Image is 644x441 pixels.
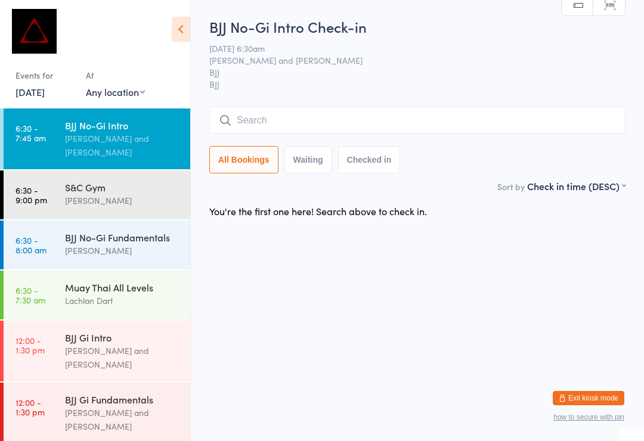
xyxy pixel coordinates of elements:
[65,231,180,244] div: BJJ No-Gi Fundamentals
[209,107,626,134] input: Search
[65,344,180,371] div: [PERSON_NAME] and [PERSON_NAME]
[4,321,190,381] a: 12:00 -1:30 pmBJJ Gi Intro[PERSON_NAME] and [PERSON_NAME]
[86,85,145,98] div: Any location
[65,294,180,308] div: Lachlan Dart
[284,146,332,173] button: Waiting
[65,119,180,132] div: BJJ No-Gi Intro
[209,204,427,218] div: You're the first one here! Search above to check in.
[4,220,190,269] a: 6:30 -8:00 amBJJ No-Gi Fundamentals[PERSON_NAME]
[209,146,278,173] button: All Bookings
[16,123,46,142] time: 6:30 - 7:45 am
[86,66,145,85] div: At
[65,393,180,406] div: BJJ Gi Fundamentals
[527,179,626,192] div: Check in time (DESC)
[65,281,180,294] div: Muay Thai All Levels
[16,85,45,98] a: [DATE]
[4,170,190,219] a: 6:30 -9:00 pmS&C Gym[PERSON_NAME]
[65,244,180,257] div: [PERSON_NAME]
[209,78,626,90] span: BJJ
[16,185,47,204] time: 6:30 - 9:00 pm
[65,406,180,433] div: [PERSON_NAME] and [PERSON_NAME]
[12,9,57,54] img: Dominance MMA Abbotsford
[65,132,180,159] div: [PERSON_NAME] and [PERSON_NAME]
[16,336,45,355] time: 12:00 - 1:30 pm
[16,235,47,254] time: 6:30 - 8:00 am
[338,146,401,173] button: Checked in
[209,66,607,78] span: BJJ
[209,17,626,36] h2: BJJ No-Gi Intro Check-in
[16,397,45,417] time: 12:00 - 1:30 pm
[65,181,180,194] div: S&C Gym
[209,54,607,66] span: [PERSON_NAME] and [PERSON_NAME]
[209,42,607,54] span: [DATE] 6:30am
[16,285,45,305] time: 6:30 - 7:30 am
[4,108,190,169] a: 6:30 -7:45 amBJJ No-Gi Intro[PERSON_NAME] and [PERSON_NAME]
[553,391,624,405] button: Exit kiosk mode
[4,271,190,319] a: 6:30 -7:30 amMuay Thai All LevelsLachlan Dart
[497,181,525,192] label: Sort by
[16,66,74,85] div: Events for
[65,331,180,344] div: BJJ Gi Intro
[553,413,624,421] button: how to secure with pin
[65,194,180,207] div: [PERSON_NAME]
